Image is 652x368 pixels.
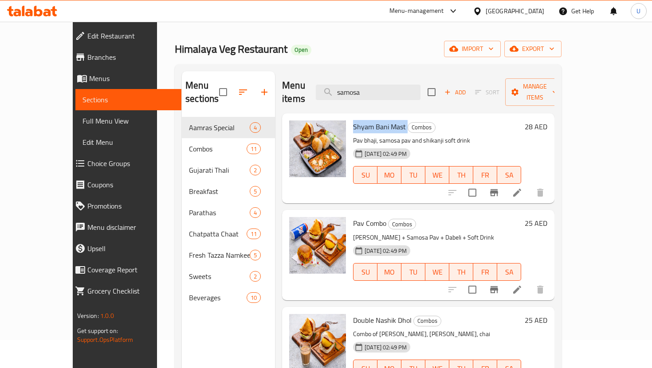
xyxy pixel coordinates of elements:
[377,263,401,281] button: MO
[348,12,351,23] li: /
[313,12,344,23] a: Menus
[414,316,441,326] span: Combos
[486,6,544,16] div: [GEOGRAPHIC_DATA]
[68,68,181,89] a: Menus
[189,207,250,218] span: Parathas
[87,286,174,296] span: Grocery Checklist
[82,116,174,126] span: Full Menu View
[189,229,247,239] span: Chatpatta Chaat
[357,169,374,182] span: SU
[361,343,410,352] span: [DATE] 02:49 PM
[291,46,311,54] span: Open
[353,166,377,184] button: SU
[87,222,174,232] span: Menu disclaimer
[512,187,522,198] a: Edit menu item
[530,182,551,203] button: delete
[425,263,449,281] button: WE
[189,250,250,260] span: Fresh Tazza Namkeen
[189,143,247,154] div: Combos
[463,183,482,202] span: Select to update
[250,250,261,260] div: items
[182,113,275,312] nav: Menu sections
[250,124,260,132] span: 4
[463,280,482,299] span: Select to update
[250,165,261,175] div: items
[185,79,219,105] h2: Menu sections
[483,182,505,203] button: Branch-specific-item
[453,266,470,279] span: TH
[77,334,134,345] a: Support.OpsPlatform
[182,117,275,138] div: Aamras Special4
[636,6,640,16] span: U
[182,181,275,202] div: Breakfast5
[250,122,261,133] div: items
[87,31,174,41] span: Edit Restaurant
[250,271,261,282] div: items
[530,279,551,300] button: delete
[89,73,174,84] span: Menus
[525,120,547,133] h6: 28 AED
[68,217,181,238] a: Menu disclaimer
[189,292,247,303] span: Beverages
[441,85,469,99] button: Add
[361,247,410,255] span: [DATE] 02:49 PM
[381,266,398,279] span: MO
[68,174,181,195] a: Coupons
[250,207,261,218] div: items
[182,138,275,159] div: Combos11
[441,85,469,99] span: Add item
[87,201,174,211] span: Promotions
[512,81,558,103] span: Manage items
[525,314,547,326] h6: 25 AED
[189,165,250,175] span: Gujarati Thali
[425,166,449,184] button: WE
[354,12,380,23] span: Sections
[175,12,203,23] a: Home
[82,137,174,147] span: Edit Menu
[306,12,310,23] li: /
[250,186,261,197] div: items
[469,85,505,99] span: Select section first
[247,230,260,238] span: 11
[316,85,420,100] input: search
[87,243,174,254] span: Upsell
[213,12,303,23] a: Restaurants management
[87,179,174,190] span: Coupons
[501,266,518,279] span: SA
[473,166,497,184] button: FR
[182,159,275,181] div: Gujarati Thali2
[505,78,565,106] button: Manage items
[361,150,410,158] span: [DATE] 02:49 PM
[413,316,441,326] div: Combos
[443,87,467,97] span: Add
[405,169,422,182] span: TU
[289,120,346,177] img: Shyam Bani Mast
[77,310,99,322] span: Version:
[282,79,305,105] h2: Menu items
[497,263,521,281] button: SA
[353,217,386,230] span: Pav Combo
[247,145,260,153] span: 11
[289,217,346,274] img: Pav Combo
[497,166,521,184] button: SA
[75,132,181,153] a: Edit Menu
[247,294,260,302] span: 10
[189,271,250,282] div: Sweets
[189,186,250,197] span: Breakfast
[353,135,521,146] p: Pav bhaji, samosa pav and shikanji soft drink
[250,251,260,260] span: 5
[182,223,275,244] div: Chatpatta Chaat11
[182,266,275,287] div: Sweets2
[405,266,422,279] span: TU
[250,209,260,217] span: 4
[449,166,473,184] button: TH
[175,39,287,59] span: Himalaya Veg Restaurant
[182,202,275,223] div: Parathas4
[189,122,250,133] span: Aamras Special
[87,52,174,62] span: Branches
[429,169,446,182] span: WE
[250,272,260,281] span: 2
[250,187,260,196] span: 5
[511,43,554,54] span: export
